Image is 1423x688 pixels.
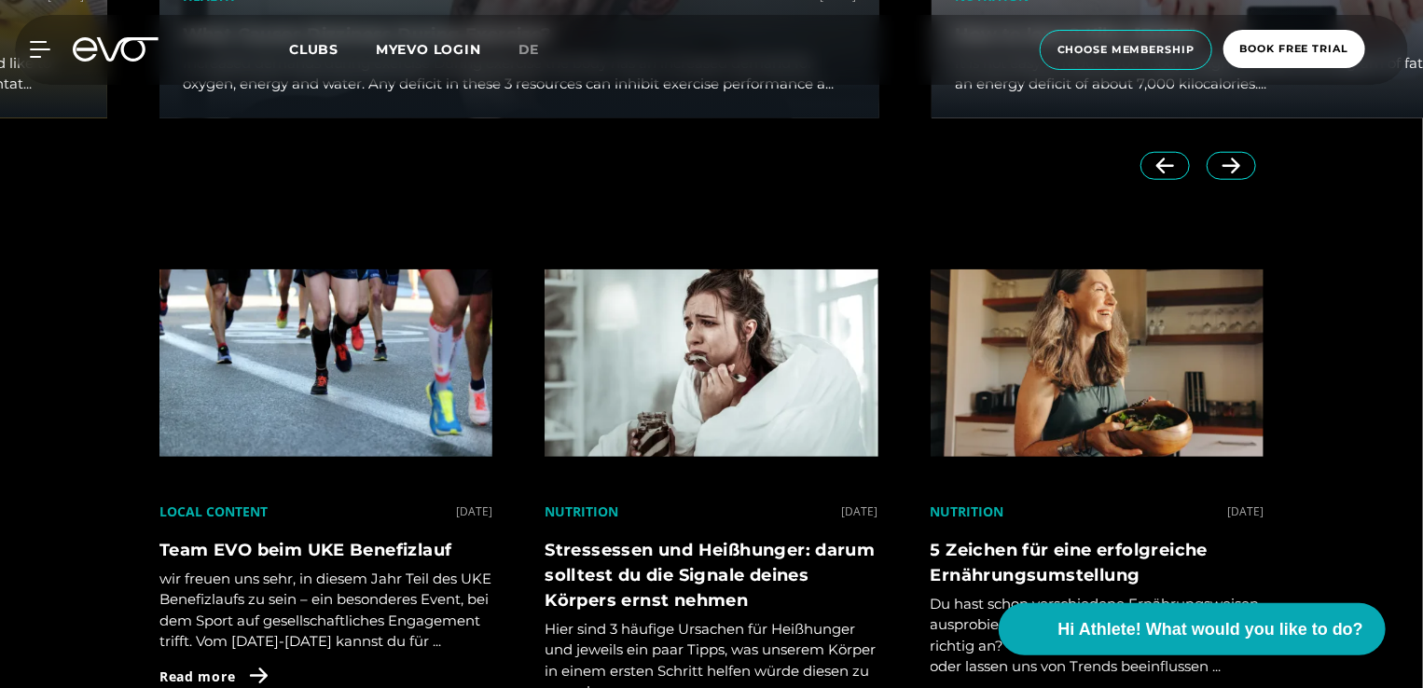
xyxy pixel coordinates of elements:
[1240,41,1348,57] span: book free trial
[289,40,376,58] a: Clubs
[1058,617,1363,642] span: Hi Athlete! What would you like to do?
[456,502,492,521] div: [DATE]
[159,269,492,457] img: Team EVO beim UKE Benefizlauf
[518,39,562,61] a: de
[931,538,1264,678] a: 5 Zeichen für eine erfolgreiche ErnährungsumstellungDu hast schon verschiedene Ernährungsweisen a...
[1218,30,1371,70] a: book free trial
[518,41,540,58] span: de
[545,538,877,613] h4: Stressessen und Heißhunger: darum solltest du die Signale deines Körpers ernst nehmen
[1034,30,1218,70] a: choose membership
[1227,502,1264,521] div: [DATE]
[931,538,1264,588] h4: 5 Zeichen für eine erfolgreiche Ernährungsumstellung
[1057,42,1195,58] span: choose membership
[931,538,1264,678] div: Du hast schon verschiedene Ernährungsweisen ausprobiert, aber nichts fühlt sich langfristig richt...
[545,502,618,520] a: Nutrition
[999,603,1386,655] button: Hi Athlete! What would you like to do?
[376,41,481,58] a: MYEVO LOGIN
[545,269,877,457] img: Stressessen und Heißhunger: darum solltest du die Signale deines Körpers ernst nehmen
[159,538,492,563] h4: Team EVO beim UKE Benefizlauf
[159,538,492,653] a: Team EVO beim UKE Benefizlaufwir freuen uns sehr, in diesem Jahr Teil des UKE Benefizlaufs zu sei...
[931,502,1004,520] a: Nutrition
[931,269,1264,457] img: 5 Zeichen für eine erfolgreiche Ernährungsumstellung
[289,41,338,58] span: Clubs
[842,502,878,521] div: [DATE]
[159,502,268,520] a: Local Content
[159,667,235,686] span: Read more
[159,538,492,653] div: wir freuen uns sehr, in diesem Jahr Teil des UKE Benefizlaufs zu sein – ein besonderes Event, bei...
